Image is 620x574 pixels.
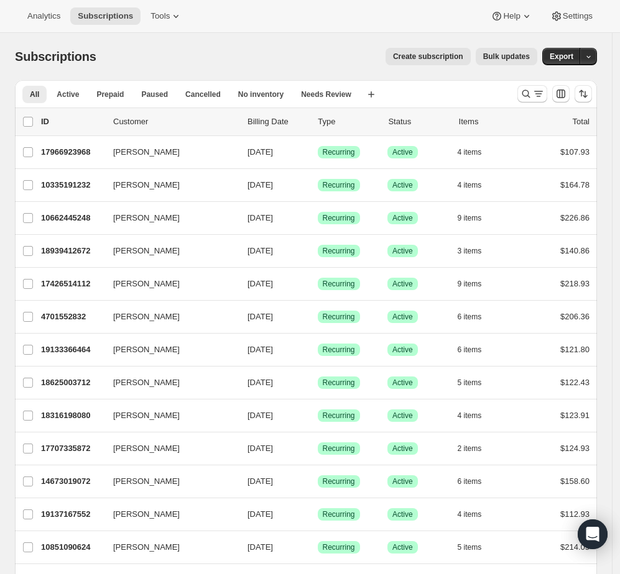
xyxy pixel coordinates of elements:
[458,180,482,190] span: 4 items
[41,278,103,290] p: 17426514112
[57,89,79,99] span: Active
[560,147,590,157] span: $107.93
[106,373,230,393] button: [PERSON_NAME]
[106,241,230,261] button: [PERSON_NAME]
[578,519,608,549] div: Open Intercom Messenger
[560,246,590,255] span: $140.86
[113,442,180,455] span: [PERSON_NAME]
[392,378,413,388] span: Active
[560,411,590,420] span: $123.91
[458,246,482,256] span: 3 items
[41,508,103,521] p: 19137167552
[458,345,482,355] span: 6 items
[248,312,273,321] span: [DATE]
[458,312,482,322] span: 6 items
[575,85,592,102] button: Sort the results
[41,245,103,257] p: 18939412672
[41,442,103,455] p: 17707335872
[248,476,273,486] span: [DATE]
[458,473,496,490] button: 6 items
[560,213,590,222] span: $226.86
[560,312,590,321] span: $206.36
[41,311,103,323] p: 4701552832
[517,85,547,102] button: Search and filter results
[106,406,230,426] button: [PERSON_NAME]
[543,7,600,25] button: Settings
[106,439,230,458] button: [PERSON_NAME]
[41,374,590,391] div: 18625003712[PERSON_NAME][DATE]SuccessRecurringSuccessActive5 items$122.43
[248,411,273,420] span: [DATE]
[106,340,230,360] button: [PERSON_NAME]
[458,279,482,289] span: 9 items
[248,444,273,453] span: [DATE]
[392,542,413,552] span: Active
[248,345,273,354] span: [DATE]
[560,444,590,453] span: $124.93
[323,246,355,256] span: Recurring
[323,444,355,453] span: Recurring
[41,116,590,128] div: IDCustomerBilling DateTypeStatusItemsTotal
[143,7,190,25] button: Tools
[41,475,103,488] p: 14673019072
[20,7,68,25] button: Analytics
[392,411,413,421] span: Active
[550,52,573,61] span: Export
[458,275,496,293] button: 9 items
[392,279,413,289] span: Active
[392,345,413,355] span: Active
[113,278,180,290] span: [PERSON_NAME]
[560,542,590,552] span: $214.05
[458,444,482,453] span: 2 items
[458,374,496,391] button: 5 items
[106,175,230,195] button: [PERSON_NAME]
[41,506,590,523] div: 19137167552[PERSON_NAME][DATE]SuccessRecurringSuccessActive4 items$112.93
[323,147,355,157] span: Recurring
[392,213,413,223] span: Active
[41,409,103,422] p: 18316198080
[106,504,230,524] button: [PERSON_NAME]
[323,180,355,190] span: Recurring
[185,89,221,99] span: Cancelled
[113,541,180,553] span: [PERSON_NAME]
[458,378,482,388] span: 5 items
[323,213,355,223] span: Recurring
[78,11,133,21] span: Subscriptions
[41,179,103,191] p: 10335191232
[113,409,180,422] span: [PERSON_NAME]
[458,147,482,157] span: 4 items
[458,213,482,223] span: 9 items
[552,85,570,102] button: Customize table column order and visibility
[113,212,180,224] span: [PERSON_NAME]
[15,50,96,63] span: Subscriptions
[476,48,537,65] button: Bulk updates
[323,411,355,421] span: Recurring
[386,48,471,65] button: Create subscription
[392,509,413,519] span: Active
[248,509,273,519] span: [DATE]
[458,411,482,421] span: 4 items
[542,48,581,65] button: Export
[458,341,496,358] button: 6 items
[458,539,496,556] button: 5 items
[27,11,60,21] span: Analytics
[248,246,273,255] span: [DATE]
[560,180,590,189] span: $164.78
[392,246,413,256] span: Active
[106,471,230,491] button: [PERSON_NAME]
[41,541,103,553] p: 10851090624
[323,476,355,486] span: Recurring
[41,473,590,490] div: 14673019072[PERSON_NAME][DATE]SuccessRecurringSuccessActive6 items$158.60
[323,378,355,388] span: Recurring
[113,245,180,257] span: [PERSON_NAME]
[301,89,351,99] span: Needs Review
[41,376,103,389] p: 18625003712
[323,345,355,355] span: Recurring
[458,242,496,260] button: 3 items
[392,147,413,157] span: Active
[392,476,413,486] span: Active
[106,142,230,162] button: [PERSON_NAME]
[106,537,230,557] button: [PERSON_NAME]
[41,275,590,293] div: 17426514112[PERSON_NAME][DATE]SuccessRecurringSuccessActive9 items$218.93
[458,143,496,161] button: 4 items
[323,279,355,289] span: Recurring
